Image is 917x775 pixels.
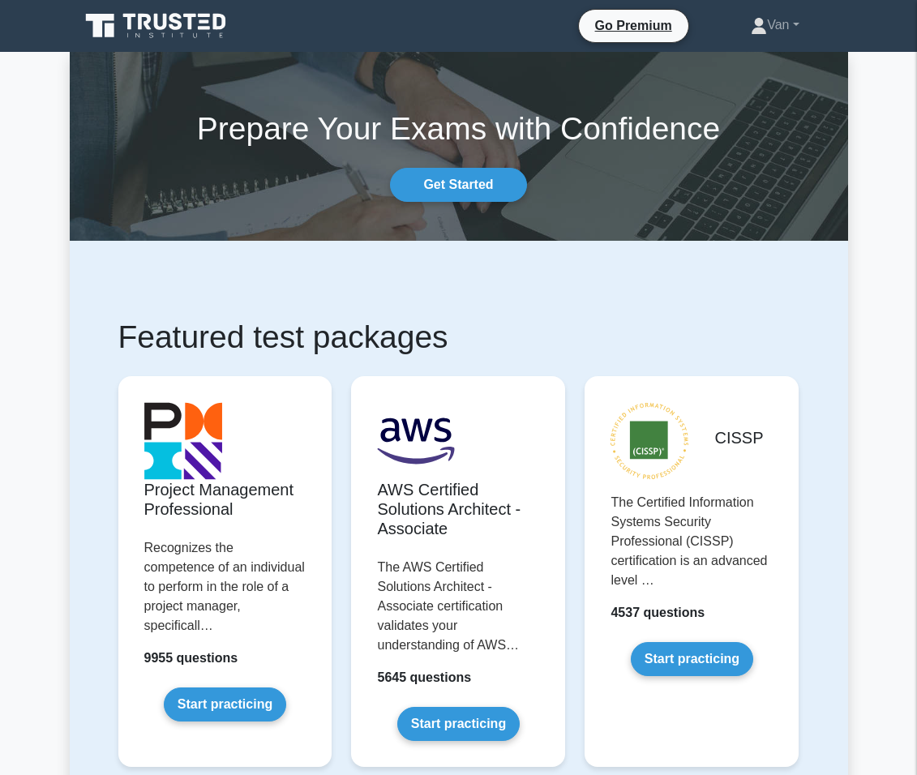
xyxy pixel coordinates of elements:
[631,642,753,676] a: Start practicing
[390,168,526,202] a: Get Started
[164,687,286,721] a: Start practicing
[118,319,799,357] h1: Featured test packages
[70,110,848,148] h1: Prepare Your Exams with Confidence
[712,9,838,41] a: Van
[397,707,520,741] a: Start practicing
[585,15,682,36] a: Go Premium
